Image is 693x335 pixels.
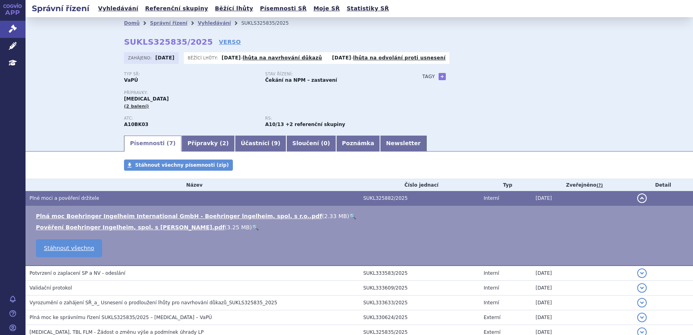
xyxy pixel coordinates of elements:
span: 2 [222,140,226,146]
p: ATC: [124,116,257,121]
a: lhůta na navrhování důkazů [243,55,322,61]
td: SUKL333609/2025 [359,281,480,296]
a: Vyhledávání [198,20,231,26]
a: 🔍 [349,213,356,219]
h2: Správní řízení [26,3,96,14]
th: Název [26,179,359,191]
span: 3.25 MB [227,224,250,231]
a: Stáhnout všechny písemnosti (zip) [124,160,233,171]
a: Domů [124,20,140,26]
p: Stav řízení: [265,72,398,77]
a: Statistiky SŘ [344,3,391,14]
p: Typ SŘ: [124,72,257,77]
th: Zveřejněno [532,179,633,191]
strong: VaPÚ [124,77,138,83]
p: - [332,55,446,61]
th: Číslo jednací [359,179,480,191]
span: Interní [484,195,499,201]
strong: [DATE] [222,55,241,61]
a: Přípravky (2) [181,136,234,152]
td: [DATE] [532,281,633,296]
strong: SUKLS325835/2025 [124,37,213,47]
span: Interní [484,285,499,291]
span: Externí [484,329,500,335]
span: 7 [169,140,173,146]
span: Validační protokol [30,285,72,291]
span: Běžící lhůty: [188,55,220,61]
li: SUKLS325835/2025 [241,17,299,29]
span: 0 [323,140,327,146]
span: JARDIANCE, TBL FLM - Žádost o změnu výše a podmínek úhrady LP [30,329,204,335]
button: detail [637,313,647,322]
span: Plné moci a pověření držitele [30,195,99,201]
span: Vyrozumění o zahájení SŘ_a_ Usnesení o prodloužení lhůty pro navrhování důkazů_SUKLS325835_2025 [30,300,277,305]
p: RS: [265,116,398,121]
abbr: (?) [597,183,603,188]
span: Zahájeno: [128,55,153,61]
span: Potvrzení o zaplacení SP a NV - odeslání [30,270,125,276]
p: - [222,55,322,61]
a: Poznámka [336,136,380,152]
a: lhůta na odvolání proti usnesení [353,55,446,61]
th: Detail [633,179,693,191]
button: detail [637,193,647,203]
span: Externí [484,315,500,320]
a: 🔍 [252,224,259,231]
li: ( ) [36,212,685,220]
span: Interní [484,270,499,276]
td: [DATE] [532,296,633,310]
li: ( ) [36,223,685,231]
td: [DATE] [532,191,633,206]
a: Stáhnout všechno [36,239,102,257]
a: VERSO [219,38,241,46]
td: SUKL330624/2025 [359,310,480,325]
a: Správní řízení [150,20,187,26]
a: Běžící lhůty [213,3,256,14]
h3: Tagy [422,72,435,81]
span: Interní [484,300,499,305]
span: (2 balení) [124,104,149,109]
td: SUKL333633/2025 [359,296,480,310]
button: detail [637,283,647,293]
button: detail [637,268,647,278]
strong: EMPAGLIFLOZIN [124,122,148,127]
span: Stáhnout všechny písemnosti (zip) [135,162,229,168]
a: Plná moc Boehringer Ingelheim International GmbH - Boehringer lngelheim, spol. s r.o..pdf [36,213,322,219]
a: Referenční skupiny [143,3,211,14]
a: Písemnosti SŘ [258,3,309,14]
span: 2.33 MB [324,213,347,219]
th: Typ [480,179,532,191]
td: [DATE] [532,310,633,325]
a: Pověření Boehringer Ingelheim, spol. s [PERSON_NAME].pdf [36,224,225,231]
strong: [DATE] [156,55,175,61]
td: [DATE] [532,266,633,281]
td: SUKL333583/2025 [359,266,480,281]
a: Sloučení (0) [286,136,336,152]
strong: +2 referenční skupiny [285,122,345,127]
button: detail [637,298,647,307]
span: [MEDICAL_DATA] [124,96,169,102]
a: Písemnosti (7) [124,136,181,152]
a: Moje SŘ [311,3,342,14]
a: Newsletter [380,136,427,152]
a: + [439,73,446,80]
strong: metformin a vildagliptin [265,122,284,127]
strong: [DATE] [332,55,351,61]
p: Přípravky: [124,91,406,95]
strong: Čekání na NPM – zastavení [265,77,337,83]
a: Účastníci (9) [235,136,286,152]
span: Plná moc ke správnímu řízení SUKLS325835/2025 – JARDIANCE – VaPÚ [30,315,212,320]
a: Vyhledávání [96,3,141,14]
td: SUKL325882/2025 [359,191,480,206]
span: 9 [274,140,278,146]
